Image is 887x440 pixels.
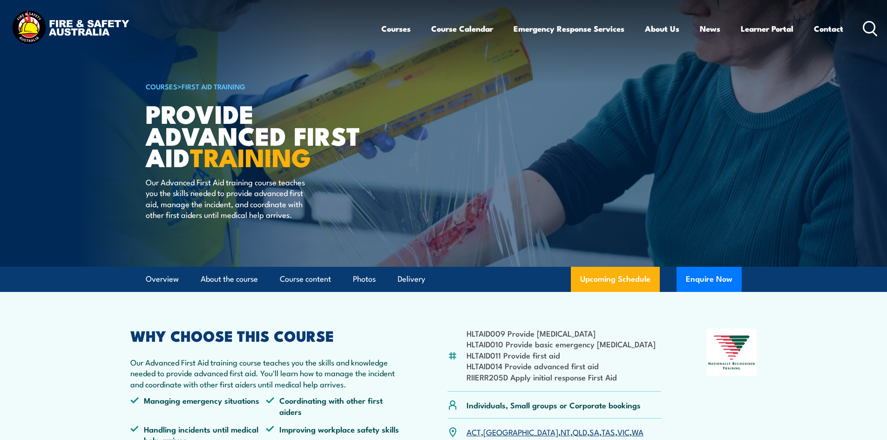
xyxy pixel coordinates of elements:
a: Contact [814,16,843,41]
strong: TRAINING [190,137,311,176]
a: VIC [617,426,630,437]
a: ACT [467,426,481,437]
li: Managing emergency situations [130,395,266,417]
a: Upcoming Schedule [571,267,660,292]
img: Nationally Recognised Training logo. [707,329,757,376]
a: About Us [645,16,679,41]
li: RIIERR205D Apply initial response First Aid [467,372,656,382]
a: Emergency Response Services [514,16,624,41]
h6: > [146,81,376,92]
li: Coordinating with other first aiders [266,395,402,417]
h1: Provide Advanced First Aid [146,102,376,168]
a: First Aid Training [182,81,245,91]
a: NT [561,426,570,437]
p: Our Advanced First Aid training course teaches you the skills needed to provide advanced first ai... [146,176,316,220]
a: Learner Portal [741,16,793,41]
a: QLD [573,426,587,437]
a: SA [589,426,599,437]
li: HLTAID011 Provide first aid [467,350,656,360]
p: Our Advanced First Aid training course teaches you the skills and knowledge needed to provide adv... [130,357,402,389]
a: WA [632,426,643,437]
a: Delivery [398,267,425,291]
a: Course content [280,267,331,291]
a: About the course [201,267,258,291]
a: Course Calendar [431,16,493,41]
a: Photos [353,267,376,291]
a: News [700,16,720,41]
a: TAS [602,426,615,437]
li: HLTAID009 Provide [MEDICAL_DATA] [467,328,656,338]
button: Enquire Now [677,267,742,292]
a: Overview [146,267,179,291]
li: HLTAID014 Provide advanced first aid [467,360,656,371]
p: , , , , , , , [467,426,643,437]
a: COURSES [146,81,177,91]
p: Individuals, Small groups or Corporate bookings [467,399,641,410]
a: [GEOGRAPHIC_DATA] [483,426,558,437]
h2: WHY CHOOSE THIS COURSE [130,329,402,342]
a: Courses [381,16,411,41]
li: HLTAID010 Provide basic emergency [MEDICAL_DATA] [467,338,656,349]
